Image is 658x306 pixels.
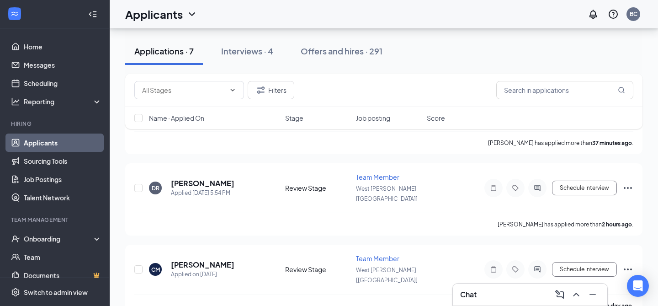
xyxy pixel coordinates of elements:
[10,9,19,18] svg: WorkstreamLogo
[588,9,599,20] svg: Notifications
[11,97,20,106] svg: Analysis
[142,85,225,95] input: All Stages
[602,221,632,228] b: 2 hours ago
[24,134,102,152] a: Applicants
[11,288,20,297] svg: Settings
[285,183,350,193] div: Review Stage
[571,289,582,300] svg: ChevronUp
[622,183,633,193] svg: Ellipses
[285,265,350,274] div: Review Stage
[618,86,625,94] svg: MagnifyingGlass
[24,248,102,266] a: Team
[585,287,600,302] button: Minimize
[24,288,88,297] div: Switch to admin view
[171,270,234,279] div: Applied on [DATE]
[24,234,94,243] div: Onboarding
[11,216,100,224] div: Team Management
[134,45,194,57] div: Applications · 7
[171,178,234,188] h5: [PERSON_NAME]
[532,266,543,273] svg: ActiveChat
[488,184,499,192] svg: Note
[285,113,303,123] span: Stage
[587,289,598,300] svg: Minimize
[608,9,619,20] svg: QuestionInfo
[24,170,102,188] a: Job Postings
[248,81,294,99] button: Filter Filters
[630,10,637,18] div: BC
[186,9,197,20] svg: ChevronDown
[356,113,390,123] span: Job posting
[460,290,477,300] h3: Chat
[552,181,617,195] button: Schedule Interview
[356,185,418,202] span: West [PERSON_NAME] [[GEOGRAPHIC_DATA]]
[24,74,102,92] a: Scheduling
[498,220,633,228] p: [PERSON_NAME] has applied more than .
[488,139,633,147] p: [PERSON_NAME] has applied more than .
[356,173,399,181] span: Team Member
[427,113,445,123] span: Score
[356,254,399,263] span: Team Member
[171,260,234,270] h5: [PERSON_NAME]
[125,6,183,22] h1: Applicants
[151,266,160,274] div: CM
[301,45,382,57] div: Offers and hires · 291
[356,267,418,284] span: West [PERSON_NAME] [[GEOGRAPHIC_DATA]]
[627,275,649,297] div: Open Intercom Messenger
[24,188,102,207] a: Talent Network
[171,188,234,198] div: Applied [DATE] 5:54 PM
[229,86,236,94] svg: ChevronDown
[11,120,100,128] div: Hiring
[24,38,102,56] a: Home
[496,81,633,99] input: Search in applications
[24,56,102,74] a: Messages
[88,10,97,19] svg: Collapse
[24,266,102,285] a: DocumentsCrown
[488,266,499,273] svg: Note
[11,234,20,243] svg: UserCheck
[532,184,543,192] svg: ActiveChat
[552,287,567,302] button: ComposeMessage
[255,85,266,96] svg: Filter
[221,45,273,57] div: Interviews · 4
[552,262,617,277] button: Schedule Interview
[24,97,102,106] div: Reporting
[149,113,204,123] span: Name · Applied On
[152,184,159,192] div: DR
[24,152,102,170] a: Sourcing Tools
[569,287,584,302] button: ChevronUp
[622,264,633,275] svg: Ellipses
[592,140,632,146] b: 37 minutes ago
[510,184,521,192] svg: Tag
[554,289,565,300] svg: ComposeMessage
[510,266,521,273] svg: Tag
